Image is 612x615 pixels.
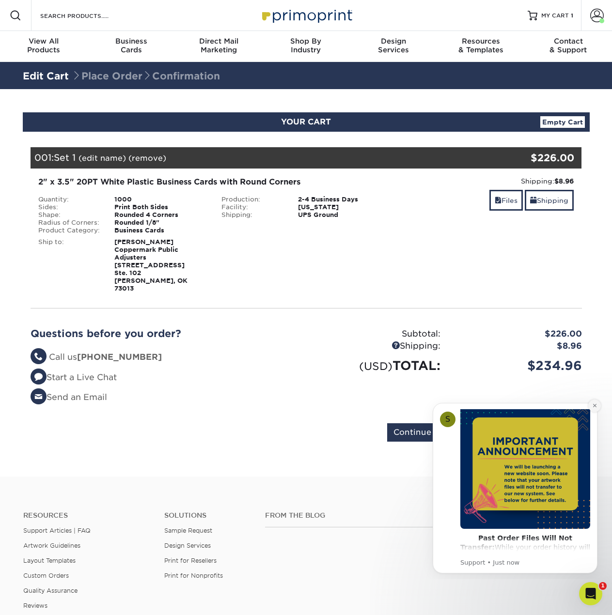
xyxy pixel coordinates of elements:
li: Call us [31,351,299,364]
b: Past Order Files Will Not Transfer: [42,140,154,157]
a: BusinessCards [87,31,174,62]
strong: [PERSON_NAME] Coppermark Public Adjusters [STREET_ADDRESS] Ste. 102 [PERSON_NAME], OK 73013 [114,238,188,292]
div: UPS Ground [291,211,398,219]
button: Dismiss notification [170,5,183,18]
div: 2" x 3.5" 20PT White Plastic Business Cards with Round Corners [38,176,391,188]
div: 2-4 Business Days [291,196,398,203]
div: Sides: [31,203,108,211]
div: $226.00 [448,328,589,340]
div: & Support [525,37,612,54]
div: Business Cards [107,227,214,234]
span: 1 [599,582,607,590]
a: Shop ByIndustry [262,31,349,62]
div: Rounded 4 Corners [107,211,214,219]
div: Radius of Corners: [31,219,108,227]
span: Direct Mail [175,37,262,46]
div: Rounded 1/8" [107,219,214,227]
div: Production: [214,196,291,203]
div: Shipping: [214,211,291,219]
h4: Resources [23,511,150,520]
div: TOTAL: [306,356,448,375]
div: Industry [262,37,349,54]
div: Facility: [214,203,291,211]
div: Shipping: [306,340,448,353]
a: Edit Cart [23,70,69,82]
span: files [495,197,502,204]
h4: From the Blog [265,511,436,520]
a: Support Articles | FAQ [23,527,91,534]
a: Print for Resellers [164,557,217,564]
a: Design Services [164,542,211,549]
a: Artwork Guidelines [23,542,80,549]
a: Print for Nonprofits [164,572,223,579]
a: Sample Request [164,527,212,534]
h4: Solutions [164,511,251,520]
span: Contact [525,37,612,46]
a: Resources& Templates [437,31,524,62]
a: (remove) [128,154,166,163]
h2: Questions before you order? [31,328,299,339]
span: Design [350,37,437,46]
div: Shape: [31,211,108,219]
div: $234.96 [448,356,589,375]
span: Shop By [262,37,349,46]
span: MY CART [541,12,569,20]
span: Business [87,37,174,46]
a: Send an Email [31,392,107,402]
a: Start a Live Chat [31,372,117,382]
a: Layout Templates [23,557,76,564]
a: Shipping [525,190,574,211]
div: Shipping: [405,176,574,186]
a: Files [489,190,523,211]
iframe: Intercom notifications message [418,394,612,579]
span: shipping [530,197,537,204]
div: Product Category: [31,227,108,234]
span: 1 [571,12,573,19]
iframe: Intercom live chat [579,582,602,605]
small: (USD) [359,360,392,372]
a: Empty Cart [540,116,585,128]
div: $226.00 [490,151,575,165]
div: [US_STATE] [291,203,398,211]
p: Message from Support, sent Just now [42,164,172,173]
a: Custom Orders [23,572,69,579]
div: While your order history will remain accessible, artwork files from past orders will not carry ov... [42,139,172,197]
div: Subtotal: [306,328,448,340]
div: Print Both Sides [107,203,214,211]
a: (edit name) [78,154,126,163]
img: Primoprint [258,5,355,26]
a: Direct MailMarketing [175,31,262,62]
input: SEARCH PRODUCTS..... [39,10,134,21]
span: YOUR CART [281,117,331,126]
div: Ship to: [31,238,108,292]
span: Resources [437,37,524,46]
a: Contact& Support [525,31,612,62]
div: 1000 [107,196,214,203]
span: Set 1 [54,152,76,163]
div: Cards [87,37,174,54]
div: & Templates [437,37,524,54]
strong: $8.96 [554,177,574,185]
div: $8.96 [448,340,589,353]
div: Quantity: [31,196,108,203]
div: Services [350,37,437,54]
strong: [PHONE_NUMBER] [77,352,162,362]
input: Continue Shopping [387,423,480,442]
div: Marketing [175,37,262,54]
a: DesignServices [350,31,437,62]
span: Place Order Confirmation [72,70,220,82]
div: 001: [31,147,490,169]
